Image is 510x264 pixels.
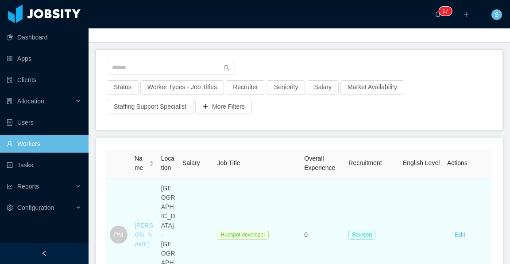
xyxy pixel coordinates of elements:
p: 7 [445,7,448,16]
span: Reports [17,183,39,190]
span: Name [135,154,145,173]
button: Recruiter [226,80,265,95]
span: Salary [182,159,200,166]
button: Salary [307,80,339,95]
span: PM [114,226,124,244]
span: English Level [403,159,440,166]
button: Staffing Support Specialist [107,100,193,114]
i: icon: search [224,65,230,71]
span: Recruitment [348,159,382,166]
span: Job Title [217,159,240,166]
i: icon: setting [7,205,13,211]
a: icon: robotUsers [7,114,81,131]
span: Sourced [348,230,375,240]
a: Edit [455,231,465,238]
span: Actions [447,159,467,166]
span: Hubspot developer [217,230,269,240]
i: icon: plus [463,11,469,17]
sup: 17 [439,7,452,16]
div: Sort [149,159,154,165]
a: [PERSON_NAME] [135,222,153,248]
span: Location [161,155,174,171]
span: Configuration [17,204,54,211]
span: Overall Experience [304,155,335,171]
a: icon: appstoreApps [7,50,81,67]
a: icon: profileTasks [7,156,81,174]
span: Allocation [17,98,44,105]
button: Market Availability [340,80,404,95]
i: icon: solution [7,98,13,104]
i: icon: caret-up [149,160,154,162]
button: Seniority [267,80,305,95]
i: icon: bell [435,11,441,17]
a: icon: auditClients [7,71,81,89]
a: Sourced [348,231,379,238]
button: icon: plusMore Filters [195,100,252,114]
button: Status [107,80,139,95]
span: S [495,9,498,20]
i: icon: line-chart [7,183,13,189]
i: icon: caret-down [149,163,154,165]
a: icon: pie-chartDashboard [7,28,81,46]
p: 1 [442,7,445,16]
button: Worker Types - Job Titles [140,80,224,95]
a: icon: userWorkers [7,135,81,153]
